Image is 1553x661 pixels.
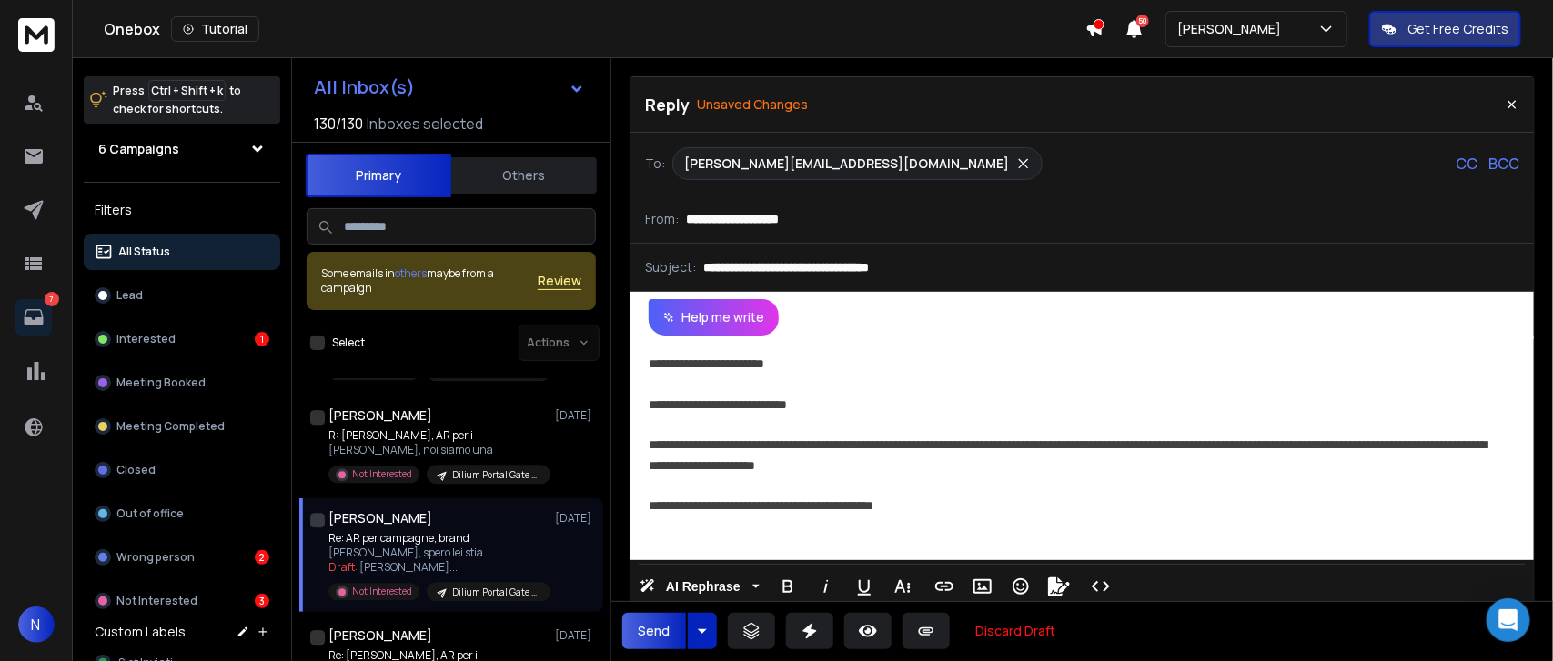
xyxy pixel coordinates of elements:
p: Meeting Completed [116,419,225,434]
button: Closed [84,452,280,488]
button: Lead [84,277,280,314]
button: Not Interested3 [84,583,280,619]
button: 6 Campaigns [84,131,280,167]
h1: All Inbox(s) [314,78,415,96]
span: [PERSON_NAME] ... [359,559,458,575]
h1: 6 Campaigns [98,140,179,158]
button: Tutorial [171,16,259,42]
p: Subject: [645,258,696,276]
h1: [PERSON_NAME] [328,406,432,425]
p: Dilium Portal Gate - campagna orizzontale [452,468,540,482]
div: 2 [255,550,269,565]
div: Open Intercom Messenger [1487,598,1530,642]
p: BCC [1488,153,1519,175]
button: Italic (Ctrl+I) [809,568,843,605]
button: Meeting Booked [84,365,280,401]
button: AI Rephrase [636,568,763,605]
p: Dilium Portal Gate - agenzie di marketing [452,586,540,599]
p: Reply [645,92,690,117]
button: Get Free Credits [1369,11,1521,47]
button: N [18,606,55,643]
p: CC [1456,153,1477,175]
button: All Inbox(s) [299,69,600,105]
div: Onebox [104,16,1085,42]
button: More Text [885,568,920,605]
span: 130 / 130 [314,113,363,135]
p: To: [645,155,665,173]
span: AI Rephrase [662,579,744,595]
button: Insert Image (Ctrl+P) [965,568,1000,605]
button: Wrong person2 [84,539,280,576]
button: Bold (Ctrl+B) [771,568,805,605]
span: Draft: [328,559,358,575]
button: All Status [84,234,280,270]
p: Wrong person [116,550,195,565]
p: Get Free Credits [1407,20,1508,38]
p: Not Interested [352,467,412,481]
h3: Custom Labels [95,623,186,641]
span: others [395,265,427,281]
p: [DATE] [555,511,596,526]
p: Not Interested [116,594,197,608]
p: Closed [116,463,156,477]
p: Lead [116,288,143,303]
p: Unsaved Changes [697,95,808,114]
button: Interested1 [84,321,280,357]
button: Meeting Completed [84,408,280,445]
span: Ctrl + Shift + k [148,80,226,101]
p: [DATE] [555,628,596,643]
p: Out of office [116,506,184,521]
p: 7 [45,292,59,306]
button: Review [538,272,581,290]
button: Insert Link (Ctrl+K) [927,568,962,605]
div: 1 [255,332,269,346]
button: Send [622,613,686,649]
p: Re: AR per campagne, brand [328,531,547,546]
button: Signature [1042,568,1076,605]
p: All Status [118,245,170,259]
a: 7 [15,299,52,336]
div: 3 [255,594,269,608]
h3: Inboxes selected [367,113,483,135]
h1: [PERSON_NAME] [328,509,432,527]
button: Others [451,155,597,195]
button: Out of office [84,496,280,532]
button: Underline (Ctrl+U) [847,568,882,605]
p: Not Interested [352,585,412,598]
div: Some emails in maybe from a campaign [321,266,538,295]
p: [PERSON_NAME] [1177,20,1288,38]
p: [DATE] [555,408,596,423]
p: Meeting Booked [116,376,206,390]
p: R: [PERSON_NAME], AR per i [328,428,547,443]
p: [PERSON_NAME], spero lei stia [328,546,547,560]
p: [PERSON_NAME], noi siamo una [328,443,547,457]
label: Select [332,336,365,350]
button: Emoticons [1003,568,1038,605]
h1: [PERSON_NAME] [328,626,432,645]
p: Press to check for shortcuts. [113,82,241,118]
h3: Filters [84,197,280,223]
p: [PERSON_NAME][EMAIL_ADDRESS][DOMAIN_NAME] [684,155,1009,173]
button: Code View [1084,568,1118,605]
button: Help me write [649,299,779,336]
button: Discard Draft [961,613,1070,649]
span: 50 [1136,15,1149,27]
button: Primary [306,154,451,197]
p: Interested [116,332,176,346]
p: From: [645,210,679,228]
